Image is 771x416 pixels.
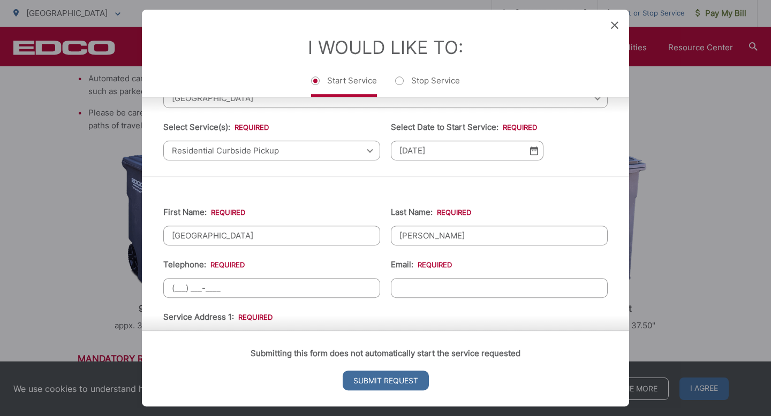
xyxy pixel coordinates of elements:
label: Telephone: [163,260,245,269]
input: Select date [391,141,543,160]
label: Stop Service [395,75,460,97]
img: Select date [530,146,538,155]
input: Submit Request [343,371,429,390]
label: I Would Like To: [308,36,463,58]
label: Select Date to Start Service: [391,122,537,132]
label: Service Address 1: [163,312,273,322]
label: Start Service [311,75,377,97]
strong: Submitting this form does not automatically start the service requested [251,348,520,358]
label: Select Service(s): [163,122,269,132]
span: Residential Curbside Pickup [163,141,380,160]
label: Email: [391,260,452,269]
span: [GEOGRAPHIC_DATA] [163,88,608,108]
label: First Name: [163,207,245,217]
label: Last Name: [391,207,471,217]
